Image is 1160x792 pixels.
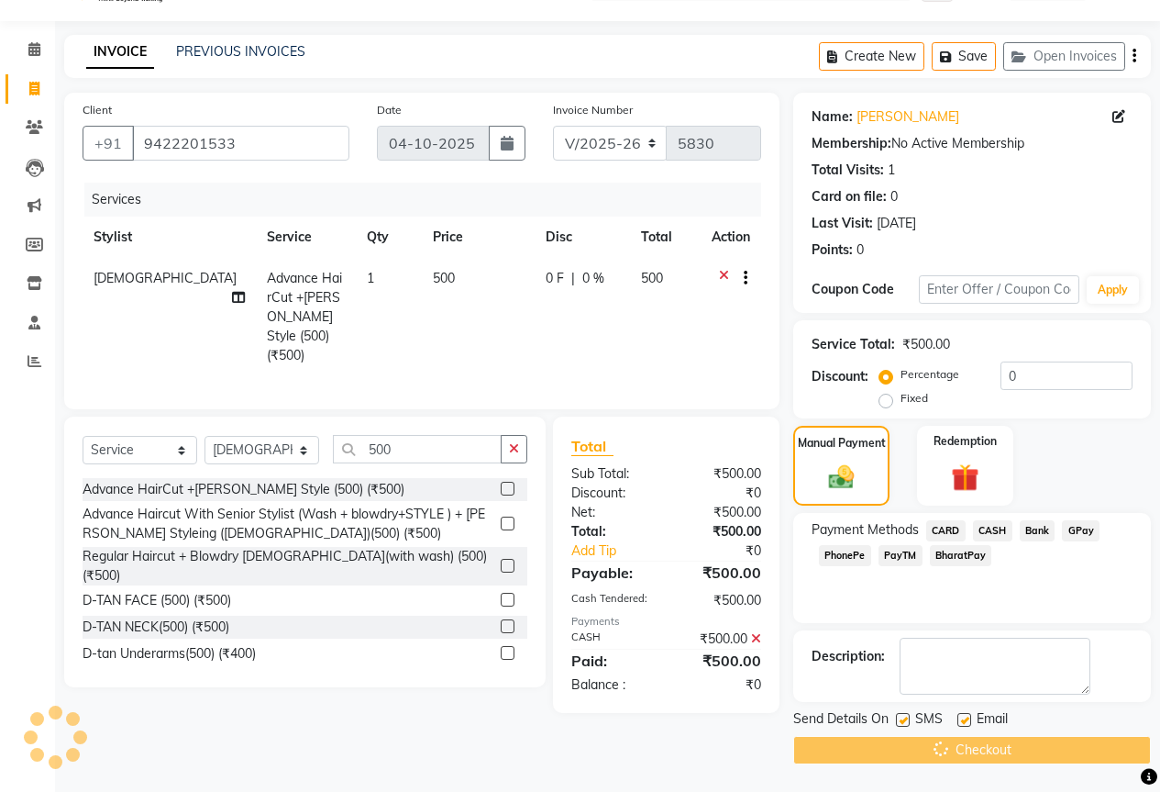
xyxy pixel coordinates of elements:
[684,541,775,561] div: ₹0
[666,464,775,484] div: ₹500.00
[83,505,493,543] div: Advance Haircut With Senior Stylist (Wash + blowdry+STYLE ) + [PERSON_NAME] Styleing ([DEMOGRAPHI...
[582,269,604,288] span: 0 %
[812,107,853,127] div: Name:
[558,503,667,522] div: Net:
[83,644,256,664] div: D-tan Underarms(500) (₹400)
[793,709,889,732] span: Send Details On
[666,675,775,695] div: ₹0
[1062,520,1099,541] span: GPay
[333,435,502,463] input: Search or Scan
[558,464,667,484] div: Sub Total:
[83,618,229,637] div: D-TAN NECK(500) (₹500)
[84,183,775,217] div: Services
[1087,276,1139,304] button: Apply
[934,433,997,450] label: Redemption
[132,126,349,161] input: Search by Name/Mobile/Email/Code
[819,42,924,71] button: Create New
[812,134,891,153] div: Membership:
[1020,520,1055,541] span: Bank
[666,630,775,649] div: ₹500.00
[571,614,761,630] div: Payments
[558,630,667,649] div: CASH
[422,217,535,258] th: Price
[666,503,775,522] div: ₹500.00
[94,270,237,286] span: [DEMOGRAPHIC_DATA]
[812,520,919,540] span: Payment Methods
[558,484,667,503] div: Discount:
[919,275,1079,304] input: Enter Offer / Coupon Code
[256,217,356,258] th: Service
[571,269,575,288] span: |
[701,217,761,258] th: Action
[856,107,959,127] a: [PERSON_NAME]
[641,270,663,286] span: 500
[267,270,342,363] span: Advance HairCut +[PERSON_NAME] Style (500) (₹500)
[812,161,884,180] div: Total Visits:
[900,366,959,383] label: Percentage
[377,102,402,118] label: Date
[812,134,1132,153] div: No Active Membership
[900,390,928,407] label: Fixed
[812,240,853,260] div: Points:
[356,217,422,258] th: Qty
[877,214,916,233] div: [DATE]
[83,126,134,161] button: +91
[902,335,950,354] div: ₹500.00
[367,270,374,286] span: 1
[812,647,885,666] div: Description:
[83,591,231,610] div: D-TAN FACE (500) (₹500)
[856,240,864,260] div: 0
[571,437,613,456] span: Total
[932,42,996,71] button: Save
[812,187,887,206] div: Card on file:
[666,522,775,541] div: ₹500.00
[558,541,684,561] a: Add Tip
[890,187,898,206] div: 0
[812,335,895,354] div: Service Total:
[943,461,988,495] img: _gift.svg
[83,547,493,586] div: Regular Haircut + Blowdry [DEMOGRAPHIC_DATA](with wash) (500) (₹500)
[812,280,919,299] div: Coupon Code
[558,675,667,695] div: Balance :
[915,709,943,732] span: SMS
[535,217,630,258] th: Disc
[798,435,886,452] label: Manual Payment
[83,480,404,499] div: Advance HairCut +[PERSON_NAME] Style (500) (₹500)
[630,217,701,258] th: Total
[977,709,1008,732] span: Email
[926,520,966,541] span: CARD
[666,591,775,610] div: ₹500.00
[812,367,868,386] div: Discount:
[86,36,154,69] a: INVOICE
[812,214,873,233] div: Last Visit:
[553,102,633,118] label: Invoice Number
[930,545,992,566] span: BharatPay
[819,545,871,566] span: PhonePe
[666,650,775,672] div: ₹500.00
[878,545,922,566] span: PayTM
[666,562,775,584] div: ₹500.00
[433,270,455,286] span: 500
[558,591,667,610] div: Cash Tendered:
[973,520,1012,541] span: CASH
[546,269,564,288] span: 0 F
[83,102,112,118] label: Client
[83,217,256,258] th: Stylist
[888,161,895,180] div: 1
[558,522,667,541] div: Total:
[558,562,667,584] div: Payable:
[558,650,667,672] div: Paid:
[666,484,775,503] div: ₹0
[1003,42,1125,71] button: Open Invoices
[821,463,863,492] img: _cash.svg
[176,43,305,60] a: PREVIOUS INVOICES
